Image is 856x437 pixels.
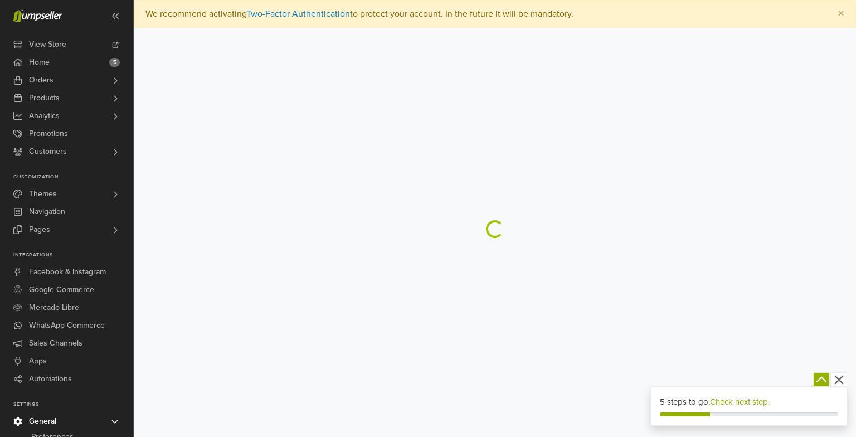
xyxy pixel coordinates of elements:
[13,174,133,181] p: Customization
[29,263,106,281] span: Facebook & Instagram
[246,8,350,20] a: Two-Factor Authentication
[660,396,838,409] div: 5 steps to go.
[13,252,133,259] p: Integrations
[29,203,65,221] span: Navigation
[29,143,67,161] span: Customers
[29,54,50,71] span: Home
[29,334,82,352] span: Sales Channels
[826,1,855,27] button: Close
[710,397,770,407] a: Check next step.
[29,185,57,203] span: Themes
[29,89,60,107] span: Products
[29,125,68,143] span: Promotions
[29,370,72,388] span: Automations
[29,281,94,299] span: Google Commerce
[29,221,50,239] span: Pages
[29,412,56,430] span: General
[29,36,66,54] span: View Store
[29,71,53,89] span: Orders
[29,317,105,334] span: WhatsApp Commerce
[13,401,133,408] p: Settings
[29,352,47,370] span: Apps
[29,299,79,317] span: Mercado Libre
[838,6,844,22] span: ×
[29,107,60,125] span: Analytics
[109,58,120,67] span: 5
